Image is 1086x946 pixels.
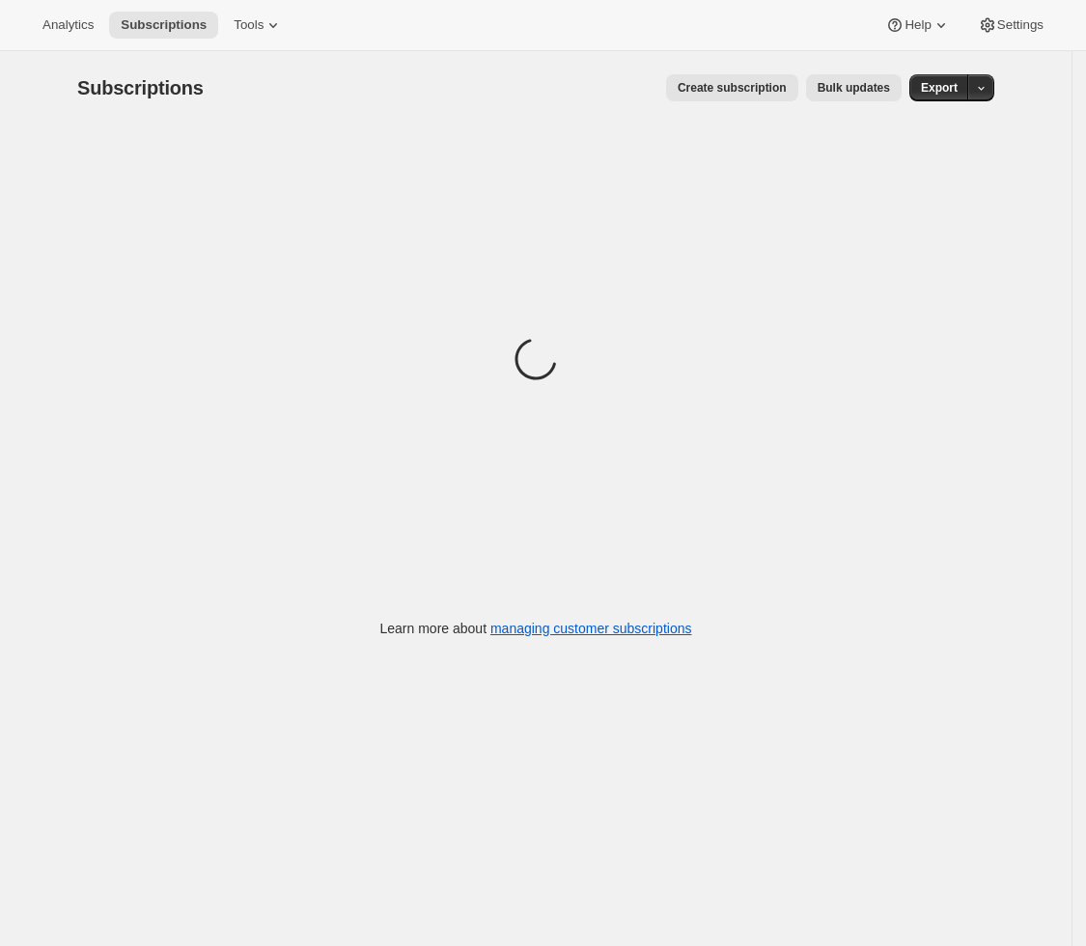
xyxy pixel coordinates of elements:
[121,17,207,33] span: Subscriptions
[42,17,94,33] span: Analytics
[77,77,204,98] span: Subscriptions
[997,17,1044,33] span: Settings
[806,74,902,101] button: Bulk updates
[222,12,294,39] button: Tools
[905,17,931,33] span: Help
[966,12,1055,39] button: Settings
[490,621,692,636] a: managing customer subscriptions
[874,12,961,39] button: Help
[818,80,890,96] span: Bulk updates
[234,17,264,33] span: Tools
[666,74,798,101] button: Create subscription
[909,74,969,101] button: Export
[678,80,787,96] span: Create subscription
[921,80,958,96] span: Export
[31,12,105,39] button: Analytics
[109,12,218,39] button: Subscriptions
[380,619,692,638] p: Learn more about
